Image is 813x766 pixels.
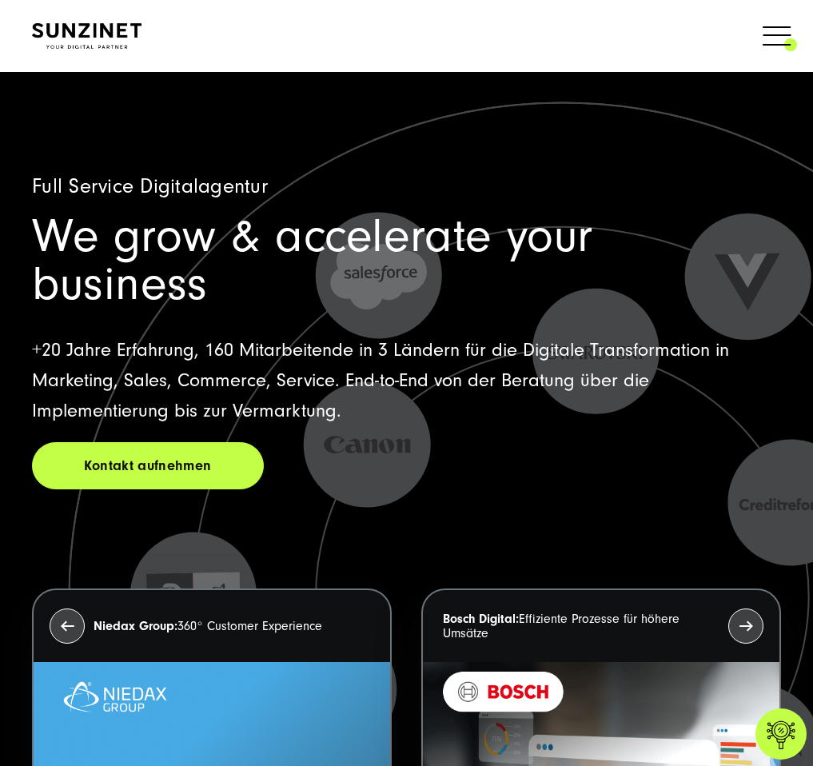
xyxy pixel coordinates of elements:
img: SUNZINET Full Service Digital Agentur [32,23,141,49]
p: +20 Jahre Erfahrung, 160 Mitarbeitende in 3 Ländern für die Digitale Transformation in Marketing,... [32,335,781,426]
a: Kontakt aufnehmen [32,442,264,489]
p: 360° Customer Experience [94,619,322,633]
h1: We grow & accelerate your business [32,213,781,309]
p: Effiziente Prozesse für höhere Umsätze [443,612,719,640]
strong: Bosch Digital: [443,612,519,626]
strong: Niedax Group: [94,619,177,633]
span: Full Service Digitalagentur [32,174,268,198]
